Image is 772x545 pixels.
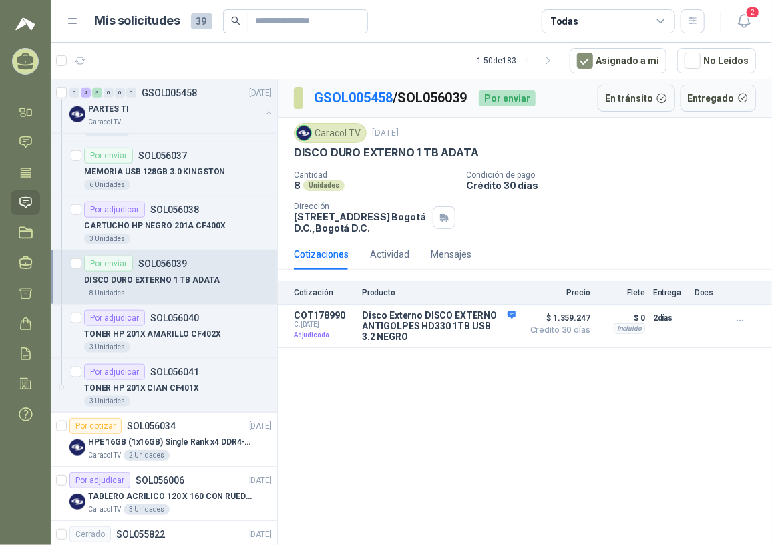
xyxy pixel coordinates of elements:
button: No Leídos [677,48,756,73]
p: / SOL056039 [314,87,468,108]
p: SOL056037 [138,151,187,160]
p: [STREET_ADDRESS] Bogotá D.C. , Bogotá D.C. [294,211,427,234]
div: 4 [81,88,91,98]
div: Por enviar [84,148,133,164]
a: Por cotizarSOL056034[DATE] Company LogoHPE 16GB (1x16GB) Single Rank x4 DDR4-2400Caracol TV2 Unid... [51,413,277,467]
p: Caracol TV [88,504,121,515]
p: SOL056041 [150,367,199,377]
button: Asignado a mi [570,48,666,73]
p: SOL055822 [116,530,165,539]
button: Entregado [681,85,757,112]
div: 0 [115,88,125,98]
div: 0 [69,88,79,98]
p: Docs [695,288,721,297]
div: Actividad [370,247,409,262]
a: Por adjudicarSOL056006[DATE] Company LogoTABLERO ACRILICO 120 X 160 CON RUEDASCaracol TV3 Unidades [51,467,277,521]
p: TABLERO ACRILICO 120 X 160 CON RUEDAS [88,490,254,503]
p: TONER HP 201X CIAN CF401X [84,382,199,395]
p: TONER HP 201X AMARILLO CF402X [84,328,221,341]
div: Caracol TV [294,123,367,143]
p: Caracol TV [88,450,121,461]
p: Dirección [294,202,427,211]
span: $ 1.359.247 [524,310,590,326]
div: Todas [550,14,578,29]
p: DISCO DURO EXTERNO 1 TB ADATA [294,146,479,160]
div: 0 [126,88,136,98]
p: Entrega [653,288,687,297]
button: 2 [732,9,756,33]
a: Por adjudicarSOL056040TONER HP 201X AMARILLO CF402X3 Unidades [51,305,277,359]
h1: Mis solicitudes [95,11,180,31]
p: GSOL005458 [142,88,197,98]
div: Por cotizar [69,418,122,434]
span: 39 [191,13,212,29]
p: SOL056006 [136,476,184,485]
img: Company Logo [69,106,85,122]
div: Unidades [303,180,345,191]
a: Por adjudicarSOL056038CARTUCHO HP NEGRO 201A CF400X3 Unidades [51,196,277,250]
img: Company Logo [69,439,85,456]
p: Producto [362,288,516,297]
p: [DATE] [372,127,399,140]
p: [DATE] [249,528,272,541]
div: 1 - 50 de 183 [477,50,559,71]
p: CARTUCHO HP NEGRO 201A CF400X [84,220,226,232]
p: MEMORIA USB 128GB 3.0 KINGSTON [84,166,225,178]
div: 0 [104,88,114,98]
img: Company Logo [297,126,311,140]
div: Incluido [614,323,645,334]
p: Adjudicada [294,329,354,342]
p: [DATE] [249,474,272,487]
span: 2 [745,6,760,19]
button: En tránsito [598,85,675,112]
div: 2 Unidades [124,450,170,461]
p: PARTES TI [88,103,129,116]
p: Caracol TV [88,117,121,128]
a: 0 4 3 0 0 0 GSOL005458[DATE] Company LogoPARTES TICaracol TV [69,85,274,128]
p: DISCO DURO EXTERNO 1 TB ADATA [84,274,220,287]
a: GSOL005458 [314,89,393,106]
div: 3 Unidades [84,234,130,244]
p: 2 días [653,310,687,326]
div: Por adjudicar [69,472,130,488]
div: 3 [92,88,102,98]
div: Por adjudicar [84,364,145,380]
div: Por adjudicar [84,202,145,218]
img: Logo peakr [15,16,35,32]
p: HPE 16GB (1x16GB) Single Rank x4 DDR4-2400 [88,436,254,449]
span: C: [DATE] [294,321,354,329]
a: Por enviarSOL056037MEMORIA USB 128GB 3.0 KINGSTON6 Unidades [51,142,277,196]
div: Cotizaciones [294,247,349,262]
p: 8 [294,180,301,191]
p: COT178990 [294,310,354,321]
p: Disco Externo DISCO EXTERNO ANTIGOLPES HD330 1TB USB 3.2 NEGRO [362,310,516,342]
p: [DATE] [249,87,272,100]
p: SOL056039 [138,259,187,268]
span: Crédito 30 días [524,326,590,334]
div: 3 Unidades [84,342,130,353]
div: Cerrado [69,526,111,542]
div: Por enviar [479,90,536,106]
p: SOL056038 [150,205,199,214]
div: Mensajes [431,247,471,262]
div: 8 Unidades [84,288,130,299]
div: 3 Unidades [124,504,170,515]
img: Company Logo [69,494,85,510]
a: Por adjudicarSOL056041TONER HP 201X CIAN CF401X3 Unidades [51,359,277,413]
p: SOL056034 [127,421,176,431]
p: $ 0 [598,310,645,326]
p: Cantidad [294,170,455,180]
p: Flete [598,288,645,297]
p: Condición de pago [466,170,767,180]
p: Precio [524,288,590,297]
p: Crédito 30 días [466,180,767,191]
div: 3 Unidades [84,396,130,407]
span: search [231,16,240,25]
div: Por enviar [84,256,133,272]
p: [DATE] [249,420,272,433]
p: SOL056040 [150,313,199,323]
div: 6 Unidades [84,180,130,190]
div: Por adjudicar [84,310,145,326]
a: Por enviarSOL056039DISCO DURO EXTERNO 1 TB ADATA8 Unidades [51,250,277,305]
p: Cotización [294,288,354,297]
